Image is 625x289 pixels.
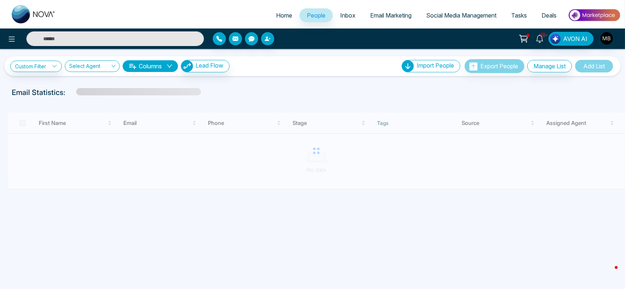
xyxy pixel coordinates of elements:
[181,60,193,72] img: Lead Flow
[563,34,587,43] span: AVON AI
[417,62,454,69] span: Import People
[12,87,65,98] p: Email Statistics:
[480,62,518,70] span: Export People
[600,32,613,45] img: User Avatar
[178,60,230,72] a: Lead FlowLead Flow
[300,8,333,22] a: People
[370,12,412,19] span: Email Marketing
[340,12,356,19] span: Inbox
[568,7,621,23] img: Market-place.gif
[465,59,524,73] button: Export People
[531,32,548,45] a: 10+
[600,264,618,282] iframe: Intercom live chat
[10,61,62,72] a: Custom Filter
[12,5,56,23] img: Nova CRM Logo
[123,60,178,72] button: Columnsdown
[419,8,504,22] a: Social Media Management
[550,34,561,44] img: Lead Flow
[534,8,564,22] a: Deals
[167,63,172,69] span: down
[511,12,527,19] span: Tasks
[181,60,230,72] button: Lead Flow
[548,32,594,46] button: AVON AI
[527,60,572,72] button: Manage List
[542,12,557,19] span: Deals
[540,32,546,38] span: 10+
[333,8,363,22] a: Inbox
[196,62,223,69] span: Lead Flow
[426,12,496,19] span: Social Media Management
[504,8,534,22] a: Tasks
[269,8,300,22] a: Home
[363,8,419,22] a: Email Marketing
[276,12,292,19] span: Home
[307,12,325,19] span: People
